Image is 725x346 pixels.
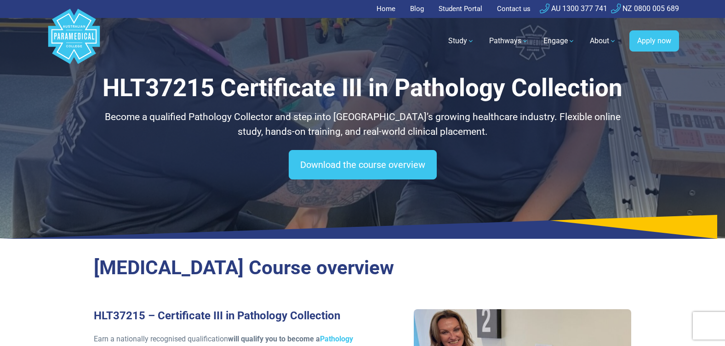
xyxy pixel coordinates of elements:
h3: HLT37215 – Certificate III in Pathology Collection [94,309,357,323]
h2: [MEDICAL_DATA] Course overview [94,256,632,280]
a: AU 1300 377 741 [540,4,607,13]
a: Engage [538,28,581,54]
h1: HLT37215 Certificate III in Pathology Collection [94,74,632,103]
a: About [584,28,622,54]
a: Apply now [629,30,679,52]
a: Study [443,28,480,54]
a: Download the course overview [289,150,437,179]
p: Become a qualified Pathology Collector and step into [GEOGRAPHIC_DATA]’s growing healthcare indus... [94,110,632,139]
a: Australian Paramedical College [46,18,102,64]
a: Pathways [484,28,534,54]
a: NZ 0800 005 689 [611,4,679,13]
